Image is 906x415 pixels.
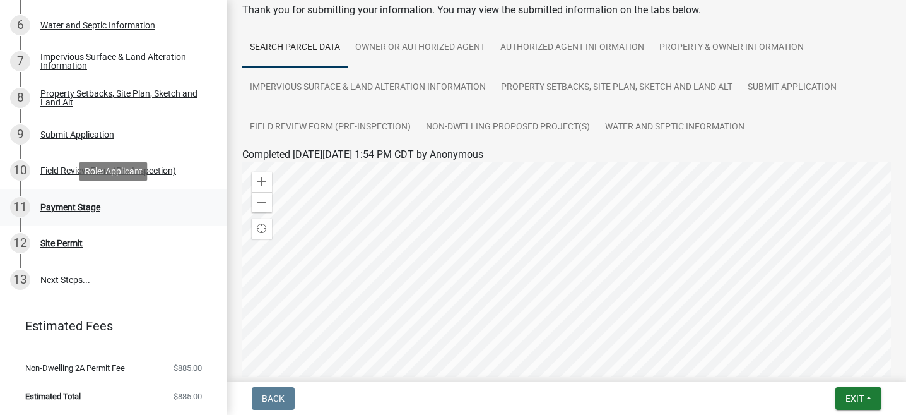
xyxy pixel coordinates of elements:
div: 7 [10,51,30,71]
a: Water and Septic Information [597,107,752,148]
div: Find my location [252,219,272,239]
div: Field Review Form (Pre-Inspection) [40,166,176,175]
div: Site Permit [40,239,83,248]
span: Non-Dwelling 2A Permit Fee [25,364,125,372]
div: Submit Application [40,130,114,139]
div: Impervious Surface & Land Alteration Information [40,52,207,70]
div: 11 [10,197,30,217]
span: Estimated Total [25,392,81,400]
span: Completed [DATE][DATE] 1:54 PM CDT by Anonymous [242,148,483,160]
span: Back [262,394,285,404]
div: Role: Applicant [79,162,148,181]
a: Owner or Authorized Agent [348,28,493,68]
span: $885.00 [174,392,202,400]
span: $885.00 [174,364,202,372]
a: Property Setbacks, Site Plan, Sketch and Land Alt [493,68,740,108]
a: Field Review Form (Pre-Inspection) [242,107,418,148]
div: Zoom in [252,172,272,192]
div: 6 [10,15,30,35]
div: Property Setbacks, Site Plan, Sketch and Land Alt [40,89,207,107]
div: 13 [10,270,30,290]
a: Impervious Surface & Land Alteration Information [242,68,493,108]
span: Exit [845,394,864,404]
a: Submit Application [740,68,844,108]
a: Search Parcel Data [242,28,348,68]
div: 10 [10,160,30,181]
button: Exit [835,387,881,410]
a: Estimated Fees [10,313,207,339]
div: Thank you for submitting your information. You may view the submitted information on the tabs below. [242,3,891,18]
div: 12 [10,233,30,253]
div: Zoom out [252,192,272,212]
div: Water and Septic Information [40,21,155,30]
button: Back [252,387,295,410]
a: Property & Owner Information [652,28,811,68]
a: Authorized Agent Information [493,28,652,68]
div: 9 [10,124,30,145]
a: Non-Dwelling Proposed Project(s) [418,107,597,148]
div: Payment Stage [40,203,100,212]
div: 8 [10,88,30,108]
